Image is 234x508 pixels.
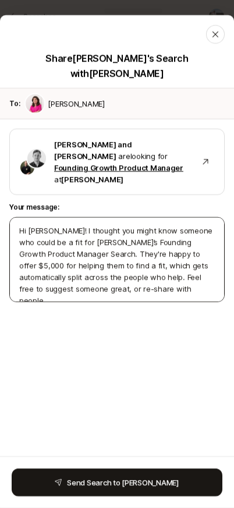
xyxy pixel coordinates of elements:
[27,149,46,168] img: Colin Raney
[61,175,123,184] span: [PERSON_NAME]
[20,161,34,175] img: Rich Miner
[54,163,183,172] a: Founding Growth Product Manager
[48,98,105,109] p: [PERSON_NAME]
[9,98,20,109] p: To:
[54,138,189,185] p: are looking for at
[26,94,44,113] img: 9e09e871_5697_442b_ae6e_b16e3f6458f8.jpg
[12,468,222,496] button: Send Search to [PERSON_NAME]
[9,202,225,212] p: Your message:
[54,140,132,161] span: [PERSON_NAME] and [PERSON_NAME]
[9,217,225,302] textarea: Hi [PERSON_NAME]! I thought you might know someone who could be a fit for [PERSON_NAME]’s Foundin...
